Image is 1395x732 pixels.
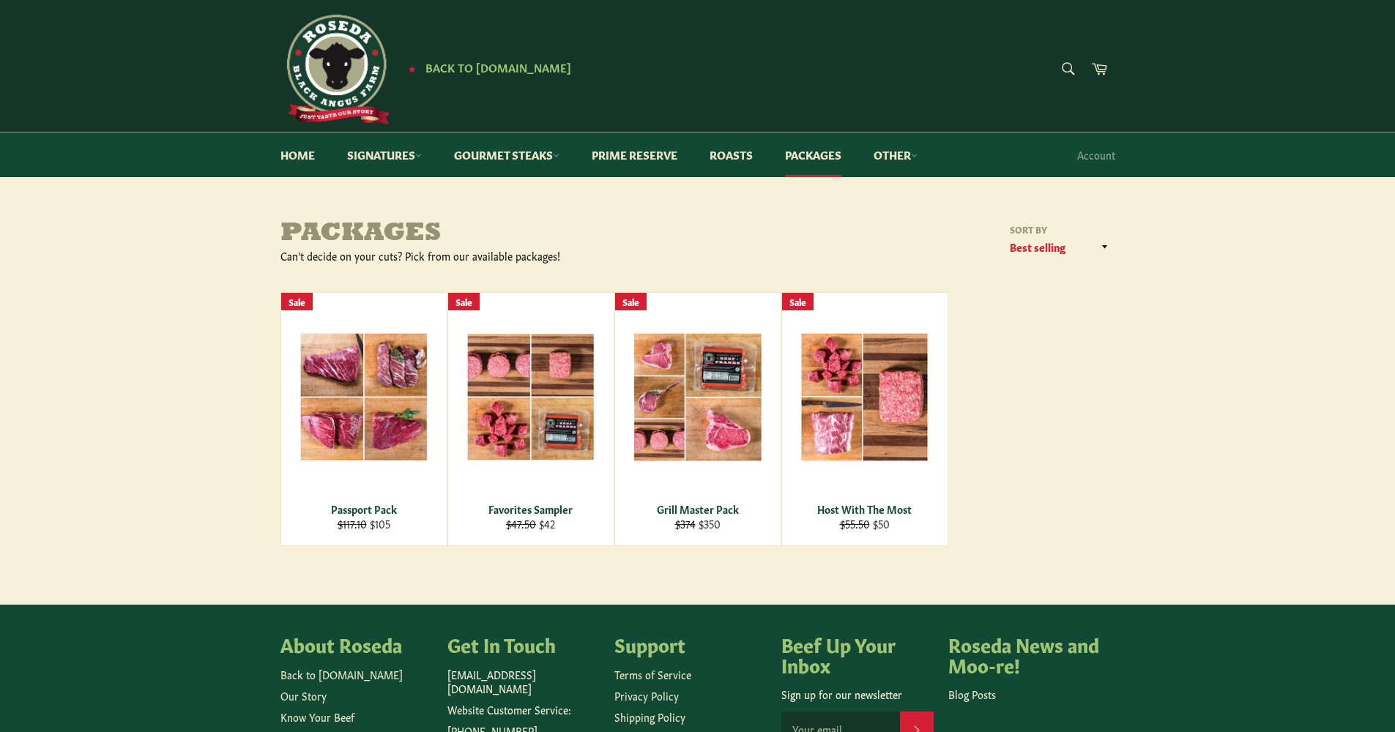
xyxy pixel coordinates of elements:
[447,703,600,717] p: Website Customer Service:
[281,293,313,311] div: Sale
[695,132,767,177] a: Roasts
[466,333,595,461] img: Favorites Sampler
[280,667,403,681] a: Back to [DOMAIN_NAME]
[457,517,604,531] div: $42
[781,634,934,674] h4: Beef Up Your Inbox
[280,249,698,263] div: Can't decide on your cuts? Pick from our available packages!
[290,502,437,516] div: Passport Pack
[506,516,536,531] s: $47.50
[447,292,614,546] a: Favorites Sampler Favorites Sampler $47.50 $42
[800,332,929,462] img: Host With The Most
[447,634,600,654] h4: Get In Touch
[675,516,696,531] s: $374
[401,62,571,74] a: ★ Back to [DOMAIN_NAME]
[338,516,367,531] s: $117.10
[948,687,996,701] a: Blog Posts
[457,502,604,516] div: Favorites Sampler
[300,332,428,461] img: Passport Pack
[1070,133,1123,176] a: Account
[280,709,354,724] a: Know Your Beef
[290,517,437,531] div: $105
[280,634,433,654] h4: About Roseda
[408,62,416,74] span: ★
[791,502,938,516] div: Host With The Most
[425,59,571,75] span: Back to [DOMAIN_NAME]
[791,517,938,531] div: $50
[614,292,781,546] a: Grill Master Pack Grill Master Pack $374 $350
[781,687,934,701] p: Sign up for our newsletter
[266,132,330,177] a: Home
[280,15,390,124] img: Roseda Beef
[948,634,1101,674] h4: Roseda News and Moo-re!
[447,668,600,696] p: [EMAIL_ADDRESS][DOMAIN_NAME]
[280,688,327,703] a: Our Story
[840,516,870,531] s: $55.50
[448,293,480,311] div: Sale
[614,667,691,681] a: Terms of Service
[615,293,647,311] div: Sale
[633,332,762,462] img: Grill Master Pack
[614,688,679,703] a: Privacy Policy
[439,132,574,177] a: Gourmet Steaks
[280,292,447,546] a: Passport Pack Passport Pack $117.10 $105
[859,132,932,177] a: Other
[782,293,814,311] div: Sale
[624,502,771,516] div: Grill Master Pack
[781,292,948,546] a: Host With The Most Host With The Most $55.50 $50
[577,132,692,177] a: Prime Reserve
[614,709,685,724] a: Shipping Policy
[280,220,698,249] h1: Packages
[770,132,856,177] a: Packages
[624,517,771,531] div: $350
[1005,223,1115,236] label: Sort by
[332,132,436,177] a: Signatures
[614,634,767,654] h4: Support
